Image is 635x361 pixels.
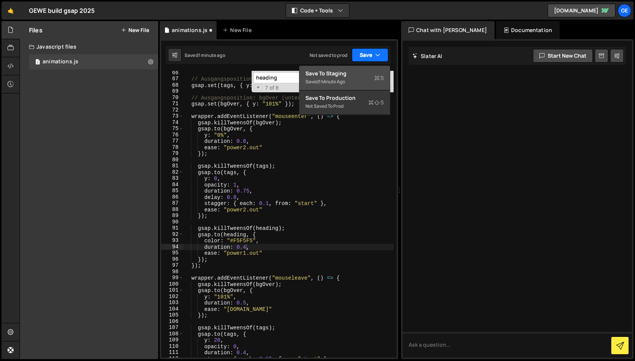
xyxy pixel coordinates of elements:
div: 90 [161,219,183,225]
div: 16828/45989.js [29,54,158,69]
div: 80 [161,157,183,163]
div: 91 [161,225,183,231]
div: Not saved to prod [305,102,384,111]
span: 1 [35,60,40,66]
span: Toggle Replace mode [254,84,262,91]
div: 98 [161,269,183,275]
div: 101 [161,287,183,294]
div: 87 [161,200,183,207]
div: 77 [161,138,183,144]
div: 96 [161,256,183,263]
div: 68 [161,82,183,89]
img: tab_domain_overview_orange.svg [31,44,37,50]
div: Keywords nach Traffic [82,44,130,49]
input: Search for [253,72,348,83]
div: 67 [161,76,183,82]
div: 86 [161,194,183,200]
div: 85 [161,188,183,194]
div: v 4.0.25 [21,12,37,18]
div: 66 [161,70,183,76]
div: 71 [161,101,183,107]
div: GEWE build gsap 2025 [29,6,95,15]
div: 73 [161,113,183,119]
div: 75 [161,125,183,132]
div: 70 [161,95,183,101]
a: [DOMAIN_NAME] [548,4,615,17]
div: New File [223,26,254,34]
div: 81 [161,163,183,169]
div: Save to Production [305,94,384,102]
div: animations.js [172,26,208,34]
h2: Slater AI [412,52,443,60]
div: 93 [161,237,183,244]
div: 88 [161,207,183,213]
button: New File [121,27,149,33]
span: 7 of 8 [262,85,282,91]
div: 106 [161,318,183,325]
div: 99 [161,275,183,281]
div: 102 [161,294,183,300]
div: 72 [161,107,183,113]
div: Chat with [PERSON_NAME] [401,21,495,39]
a: 🤙 [2,2,20,20]
div: 94 [161,244,183,250]
div: 83 [161,175,183,182]
div: Save to Staging [305,70,384,77]
button: Save [352,48,388,62]
div: Javascript files [20,39,158,54]
div: Saved [305,77,384,86]
div: 95 [161,250,183,256]
div: Documentation [496,21,560,39]
div: animations.js [43,58,78,65]
div: 109 [161,337,183,343]
div: 103 [161,300,183,306]
div: 107 [161,324,183,331]
div: 82 [161,169,183,176]
button: Code + Tools [286,4,349,17]
div: Saved [185,52,225,58]
span: S [368,99,384,106]
div: Domain: [PERSON_NAME][DOMAIN_NAME] [20,20,125,26]
div: 74 [161,119,183,126]
div: 79 [161,150,183,157]
img: logo_orange.svg [12,12,18,18]
div: 78 [161,144,183,151]
div: 1 minute ago [198,52,225,58]
button: Save to StagingS Saved1 minute ago [299,66,390,90]
div: 105 [161,312,183,318]
div: 92 [161,231,183,238]
div: 69 [161,88,183,95]
div: 84 [161,182,183,188]
div: 111 [161,349,183,356]
button: Start new chat [533,49,593,63]
img: tab_keywords_by_traffic_grey.svg [73,44,79,50]
div: 104 [161,306,183,312]
div: 108 [161,331,183,337]
div: 1 minute ago [319,78,345,85]
h2: Files [29,26,43,34]
a: GE [618,4,631,17]
div: Domain [39,44,55,49]
div: 97 [161,262,183,269]
div: 89 [161,213,183,219]
button: Save to ProductionS Not saved to prod [299,90,390,115]
div: Not saved to prod [310,52,347,58]
div: 110 [161,343,183,350]
div: 76 [161,132,183,138]
div: 100 [161,281,183,288]
img: website_grey.svg [12,20,18,26]
span: S [374,74,384,82]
